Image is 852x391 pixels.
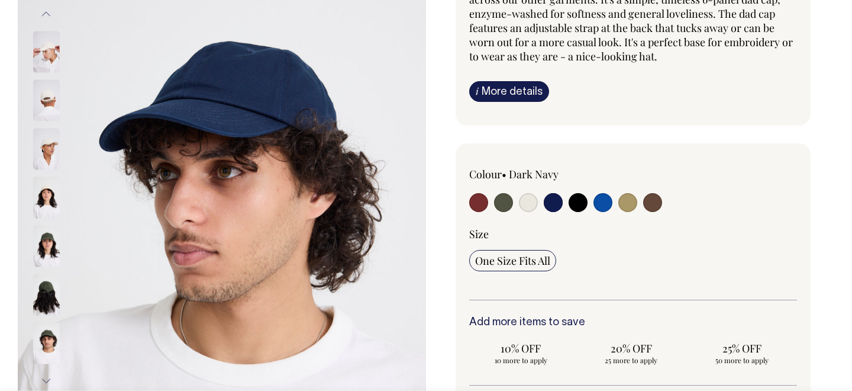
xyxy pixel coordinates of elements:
[476,85,479,97] span: i
[469,81,549,102] a: iMore details
[33,225,60,267] img: olive
[696,355,788,365] span: 50 more to apply
[690,338,793,368] input: 25% OFF 50 more to apply
[696,341,788,355] span: 25% OFF
[502,167,506,181] span: •
[37,1,55,28] button: Previous
[586,341,677,355] span: 20% OFF
[33,128,60,169] img: natural
[580,338,683,368] input: 20% OFF 25 more to apply
[33,177,60,218] img: natural
[33,79,60,121] img: natural
[475,254,550,268] span: One Size Fits All
[475,355,567,365] span: 10 more to apply
[475,341,567,355] span: 10% OFF
[469,338,573,368] input: 10% OFF 10 more to apply
[33,322,60,364] img: olive
[33,274,60,315] img: olive
[469,227,797,241] div: Size
[469,250,556,271] input: One Size Fits All
[33,31,60,72] img: natural
[586,355,677,365] span: 25 more to apply
[469,317,797,329] h6: Add more items to save
[509,167,559,181] label: Dark Navy
[469,167,601,181] div: Colour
